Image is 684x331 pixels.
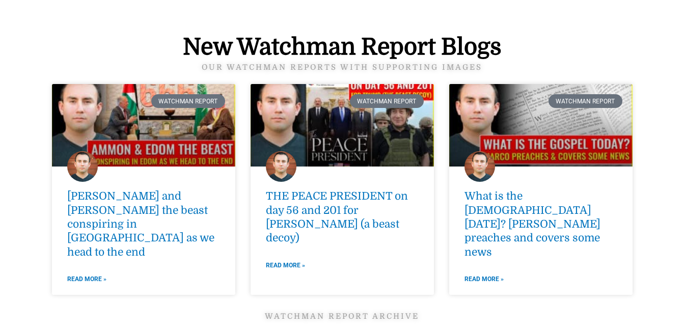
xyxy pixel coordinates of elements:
a: [PERSON_NAME] and [PERSON_NAME] the beast conspiring in [GEOGRAPHIC_DATA] as we head to the end [67,190,214,258]
img: Marco [67,151,98,182]
img: Marco [266,151,296,182]
h4: New Watchman Report Blogs [52,36,633,59]
a: Watchman Report ARCHIVE [265,312,419,321]
a: Read more about What is the gospel today? Marco preaches and covers some news [464,273,504,285]
a: Read more about Ammon and Edom the beast conspiring in Edom as we head to the end [67,273,106,285]
div: Watchman Report [549,94,622,107]
h5: Our watchman reports with supporting images [52,64,633,71]
a: Read more about THE PEACE PRESIDENT on day 56 and 201 for Trump (a beast decoy) [266,260,305,271]
img: Marco [464,151,495,182]
div: Watchman Report [151,94,225,107]
a: What is the [DEMOGRAPHIC_DATA] [DATE]? [PERSON_NAME] preaches and covers some news [464,190,600,258]
a: THE PEACE PRESIDENT on day 56 and 201 for [PERSON_NAME] (a beast decoy) [266,190,408,244]
div: Watchman Report [350,94,424,107]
